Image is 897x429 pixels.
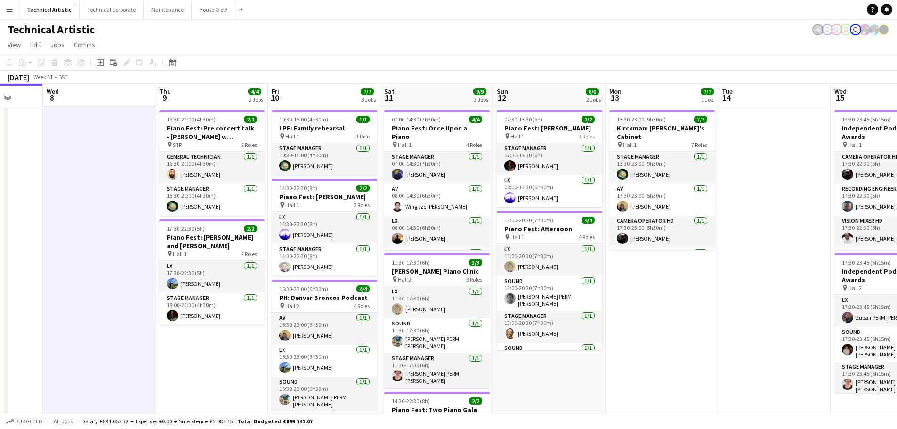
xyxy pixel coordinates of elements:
span: Edit [30,40,41,49]
button: Budgeted [5,416,44,427]
span: 13:00-20:30 (7h30m) [504,217,553,224]
app-job-card: 11:30-17:30 (6h)3/3[PERSON_NAME] Piano Clinic Hall 23 RolesLX1/111:30-17:30 (6h)[PERSON_NAME]Soun... [384,253,490,388]
span: Budgeted [15,418,42,425]
span: 11:30-17:30 (6h) [392,259,430,266]
span: 4 Roles [466,141,482,148]
span: 9/9 [473,88,486,95]
span: 16:30-21:00 (4h30m) [167,116,216,123]
h3: Piano Fest: [PERSON_NAME] and [PERSON_NAME] [159,233,265,250]
span: 8 [45,92,59,103]
span: 2 Roles [241,141,257,148]
span: 3/3 [469,259,482,266]
span: Hall 1 [510,133,524,140]
app-card-role: Sound1/116:30-23:00 (6h30m)[PERSON_NAME] PERM [PERSON_NAME] [272,377,377,412]
app-user-avatar: Liveforce Admin [840,24,852,35]
span: 16:30-23:00 (6h30m) [279,285,328,292]
div: 2 Jobs [586,96,601,103]
span: Wed [47,87,59,96]
span: All jobs [52,418,74,425]
span: 7 Roles [691,141,707,148]
app-user-avatar: Zubair PERM Dhalla [869,24,880,35]
span: Sat [384,87,395,96]
span: 2 Roles [579,133,595,140]
app-job-card: 13:00-20:30 (7h30m)4/4Piano Fest: Afternoon Hall 14 RolesLX1/113:00-20:30 (7h30m)[PERSON_NAME]Sou... [497,211,602,350]
span: Hall 1 [285,133,299,140]
span: 07:00-14:30 (7h30m) [392,116,441,123]
span: Hall 1 [623,141,637,148]
app-card-role: Stage Manager1/116:30-21:00 (4h30m)[PERSON_NAME] [159,184,265,216]
app-card-role: Stage Manager1/107:00-14:30 (7h30m)[PERSON_NAME] [384,152,490,184]
span: 17:30-23:45 (6h15m) [842,259,891,266]
h3: Piano Fest: [PERSON_NAME] [272,193,377,201]
app-card-role: AV1/116:30-23:00 (6h30m)[PERSON_NAME] [272,313,377,345]
span: 14:30-22:30 (8h) [279,185,317,192]
span: Hall 1 [285,202,299,209]
div: 3 Jobs [474,96,488,103]
app-card-role: LX1/117:30-22:30 (5h)[PERSON_NAME] [159,261,265,293]
h1: Technical Artistic [8,23,95,37]
app-card-role: Stage Manager1/110:30-15:00 (4h30m)[PERSON_NAME] [272,143,377,175]
app-card-role: AV1/108:00-14:30 (6h30m)Wing sze [PERSON_NAME] [384,184,490,216]
div: 2 Jobs [249,96,263,103]
a: Edit [26,39,45,51]
app-user-avatar: Krisztian PERM Vass [812,24,824,35]
app-card-role: Stage Manager1/118:00-22:30 (4h30m)[PERSON_NAME] [159,293,265,325]
div: 3 Jobs [361,96,376,103]
app-card-role: Stage Manager1/113:00-20:30 (7h30m)[PERSON_NAME] [497,311,602,343]
span: 7/7 [694,116,707,123]
span: 12 [495,92,508,103]
span: 1/1 [356,116,370,123]
span: Mon [609,87,622,96]
app-job-card: 07:30-13:30 (6h)2/2Piano Fest: [PERSON_NAME] Hall 12 RolesStage Manager1/107:30-13:30 (6h)[PERSON... [497,110,602,207]
h3: Kirckman: [PERSON_NAME]'s Cabinet [609,124,715,141]
span: 10 [270,92,279,103]
span: 10:30-15:00 (4h30m) [279,116,328,123]
div: 10:30-15:00 (4h30m)1/1LPF: Family rehearsal Hall 11 RoleStage Manager1/110:30-15:00 (4h30m)[PERSO... [272,110,377,175]
span: 4/4 [469,116,482,123]
app-job-card: 17:30-22:30 (5h)2/2Piano Fest: [PERSON_NAME] and [PERSON_NAME] Hall 12 RolesLX1/117:30-22:30 (5h)... [159,219,265,325]
h3: [PERSON_NAME] Piano Clinic [384,267,490,275]
span: 2/2 [356,185,370,192]
span: 1 Role [356,133,370,140]
span: Hall 2 [398,276,412,283]
span: 2/2 [244,116,257,123]
span: 14 [720,92,733,103]
app-card-role: LX1/111:30-17:30 (6h)[PERSON_NAME] [384,286,490,318]
span: 13 [608,92,622,103]
span: 4/4 [248,88,261,95]
span: 17:30-23:45 (6h15m) [842,116,891,123]
h3: Piano Fest: [PERSON_NAME] [497,124,602,132]
span: Hall 1 [398,141,412,148]
app-card-role: AV1/117:30-23:00 (5h30m)[PERSON_NAME] [609,184,715,216]
app-user-avatar: Liveforce Admin [850,24,861,35]
span: Hall 1 [510,234,524,241]
span: 17:30-22:30 (5h) [167,225,205,232]
button: House Crew [192,0,235,19]
app-card-role: Sound1/1 [384,248,490,283]
h3: PH: Denver Broncos Podcast [272,293,377,302]
span: Fri [272,87,279,96]
app-card-role: Stage Manager1/107:30-13:30 (6h)[PERSON_NAME] [497,143,602,175]
span: 2/2 [582,116,595,123]
app-card-role: LX1/1 [609,248,715,280]
span: Tue [722,87,733,96]
span: 4 Roles [579,234,595,241]
a: Jobs [47,39,68,51]
button: Maintenance [144,0,192,19]
span: Thu [159,87,171,96]
span: 3 Roles [466,276,482,283]
span: Hall 1 [173,251,186,258]
span: 9 [158,92,171,103]
app-card-role: Sound1/1 [497,343,602,375]
app-card-role: Sound1/113:00-20:30 (7h30m)[PERSON_NAME] PERM [PERSON_NAME] [497,276,602,311]
app-user-avatar: Gabrielle Barr [878,24,889,35]
app-card-role: LX1/114:30-22:30 (8h)[PERSON_NAME] [272,212,377,244]
app-job-card: 16:30-21:00 (4h30m)2/2Piano Fest: Pre concert talk - [PERSON_NAME] w [PERSON_NAME] and [PERSON_NA... [159,110,265,216]
span: 4 Roles [354,302,370,309]
span: View [8,40,21,49]
span: Total Budgeted £899 741.07 [237,418,313,425]
span: 6/6 [586,88,599,95]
